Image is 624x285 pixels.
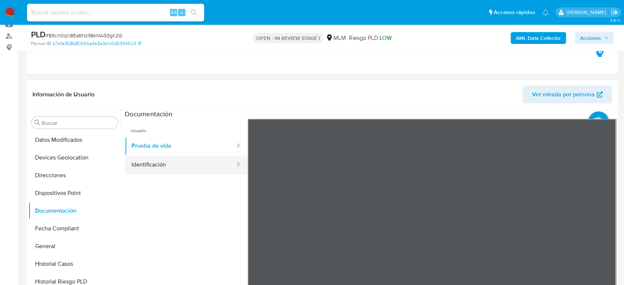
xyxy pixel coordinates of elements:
[28,255,121,273] button: Historial Casos
[575,32,614,44] button: Acciones
[532,86,595,103] span: Ver mirada por persona
[326,34,346,42] div: MLM
[511,32,566,44] button: AML Data Collector
[181,9,183,16] span: s
[379,34,391,42] span: LOW
[186,7,201,18] button: search-icon
[27,8,204,17] input: Buscar usuario o caso...
[610,17,620,23] span: 3.161.2
[34,120,40,126] button: Buscar
[28,220,121,237] button: Fecha Compliant
[580,32,601,44] span: Acciones
[28,237,121,255] button: General
[566,9,608,16] p: diego.gardunorosas@mercadolibre.com.mx
[28,149,121,166] button: Devices Geolocation
[611,8,618,16] a: Salir
[31,28,46,40] b: PLD
[542,9,549,16] a: Notificaciones
[46,32,122,39] span: # 85cX0qX8Ea6Nz98kMAS3gK2G
[31,40,51,47] b: Person ID
[349,34,391,42] span: Riesgo PLD:
[522,86,612,103] button: Ver mirada por persona
[28,184,121,202] button: Dispositivos Point
[516,32,561,44] b: AML Data Collector
[171,9,176,16] span: Alt
[494,8,535,16] span: Accesos rápidos
[53,40,141,47] a: b7e1e368b8005ba4e3a3a1c0d6394524
[42,120,115,126] input: Buscar
[28,166,121,184] button: Direcciones
[32,91,95,98] h1: Información de Usuario
[28,202,121,220] button: Documentación
[28,131,121,149] button: Datos Modificados
[253,33,323,43] p: OPEN - IN REVIEW STAGE I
